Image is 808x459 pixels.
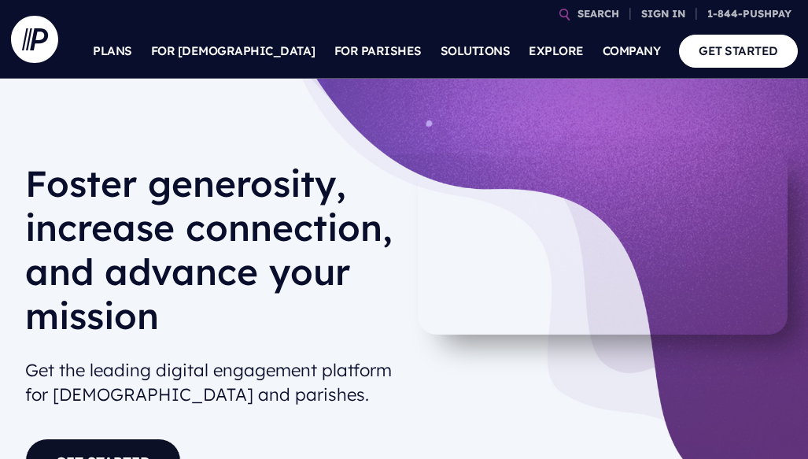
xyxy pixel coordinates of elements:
[25,352,393,413] h2: Get the leading digital engagement platform for [DEMOGRAPHIC_DATA] and parishes.
[334,24,422,79] a: FOR PARISHES
[151,24,315,79] a: FOR [DEMOGRAPHIC_DATA]
[529,24,584,79] a: EXPLORE
[93,24,132,79] a: PLANS
[603,24,661,79] a: COMPANY
[441,24,511,79] a: SOLUTIONS
[679,35,798,67] a: GET STARTED
[25,161,393,350] h1: Foster generosity, increase connection, and advance your mission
